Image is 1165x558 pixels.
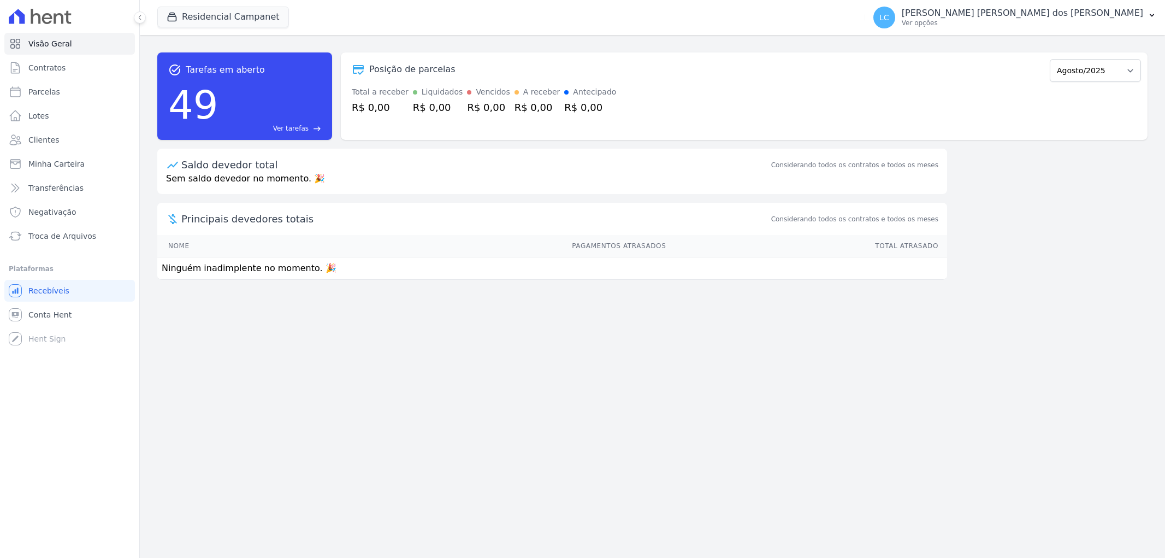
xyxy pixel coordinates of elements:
span: Visão Geral [28,38,72,49]
div: Vencidos [476,86,510,98]
div: Total a receber [352,86,409,98]
div: Plataformas [9,262,131,275]
a: Visão Geral [4,33,135,55]
button: LC [PERSON_NAME] [PERSON_NAME] dos [PERSON_NAME] Ver opções [865,2,1165,33]
a: Negativação [4,201,135,223]
a: Contratos [4,57,135,79]
th: Pagamentos Atrasados [298,235,666,257]
a: Lotes [4,105,135,127]
p: [PERSON_NAME] [PERSON_NAME] dos [PERSON_NAME] [902,8,1143,19]
a: Minha Carteira [4,153,135,175]
a: Ver tarefas east [223,124,321,133]
span: Negativação [28,207,76,218]
a: Recebíveis [4,280,135,302]
a: Transferências [4,177,135,199]
button: Residencial Campanet [157,7,289,27]
div: R$ 0,00 [515,100,560,115]
a: Conta Hent [4,304,135,326]
div: Saldo devedor total [181,157,769,172]
span: LC [879,14,889,21]
div: 49 [168,77,218,133]
p: Ver opções [902,19,1143,27]
span: east [313,125,321,133]
span: Minha Carteira [28,158,85,169]
div: R$ 0,00 [352,100,409,115]
p: Sem saldo devedor no momento. 🎉 [157,172,947,194]
span: Conta Hent [28,309,72,320]
td: Ninguém inadimplente no momento. 🎉 [157,257,947,280]
a: Parcelas [4,81,135,103]
a: Troca de Arquivos [4,225,135,247]
div: A receber [523,86,560,98]
div: Posição de parcelas [369,63,456,76]
div: Considerando todos os contratos e todos os meses [771,160,938,170]
th: Total Atrasado [666,235,947,257]
a: Clientes [4,129,135,151]
th: Nome [157,235,298,257]
span: Troca de Arquivos [28,231,96,242]
span: Principais devedores totais [181,212,769,226]
span: Contratos [28,62,66,73]
span: Lotes [28,110,49,121]
span: Parcelas [28,86,60,97]
span: Tarefas em aberto [186,63,265,77]
span: Transferências [28,183,84,193]
div: R$ 0,00 [564,100,616,115]
div: R$ 0,00 [413,100,463,115]
div: R$ 0,00 [467,100,510,115]
span: Recebíveis [28,285,69,296]
div: Liquidados [422,86,463,98]
span: Ver tarefas [273,124,309,133]
span: Considerando todos os contratos e todos os meses [771,214,938,224]
span: task_alt [168,63,181,77]
div: Antecipado [573,86,616,98]
span: Clientes [28,134,59,145]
